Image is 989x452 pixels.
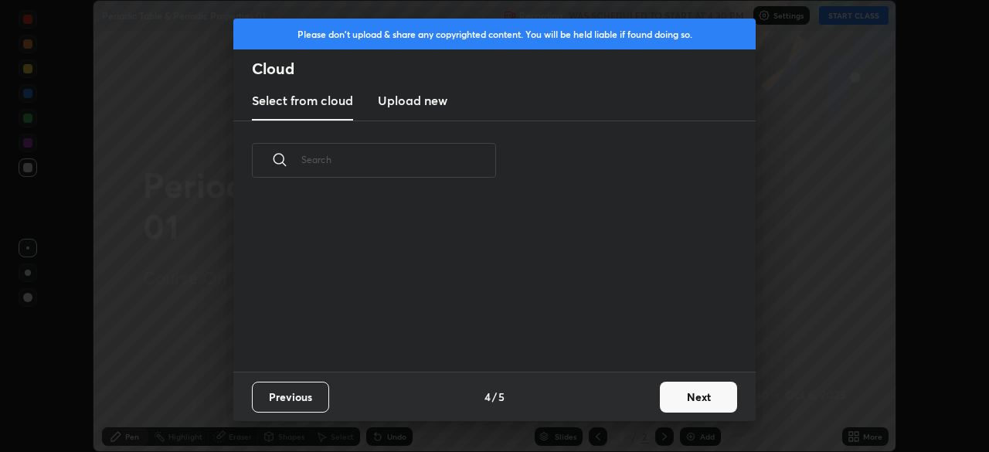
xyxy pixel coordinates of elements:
h4: 5 [498,389,505,405]
h4: 4 [484,389,491,405]
h4: / [492,389,497,405]
button: Previous [252,382,329,413]
h3: Upload new [378,91,447,110]
h2: Cloud [252,59,756,79]
div: Please don't upload & share any copyrighted content. You will be held liable if found doing so. [233,19,756,49]
input: Search [301,127,496,192]
button: Next [660,382,737,413]
h3: Select from cloud [252,91,353,110]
